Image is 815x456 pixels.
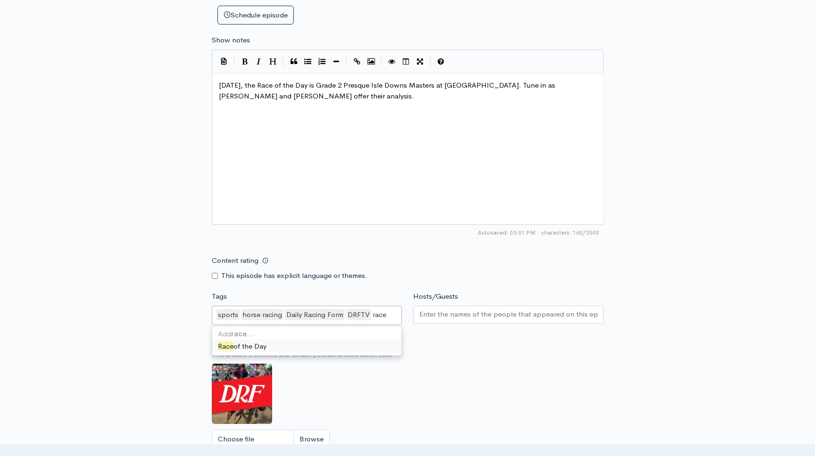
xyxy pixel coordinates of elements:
button: Toggle Side by Side [399,55,413,69]
button: Italic [252,55,266,69]
button: Insert Show Notes Template [217,54,231,68]
button: Quote [287,55,301,69]
label: This episode has explicit language or themes. [221,270,367,281]
button: Generic List [301,55,315,69]
label: Tags [212,291,227,302]
i: | [381,57,382,67]
button: Create Link [350,55,364,69]
div: of the Day [212,340,402,353]
button: Schedule episode [217,6,294,25]
button: Bold [238,55,252,69]
i: | [346,57,347,67]
button: Toggle Preview [385,55,399,69]
button: Insert Horizontal Line [329,55,343,69]
label: Content rating [212,251,258,270]
span: Autosaved: 03:01 PM [478,228,535,237]
strong: race [231,329,247,338]
span: Race [218,342,233,350]
div: DRFTV [346,309,371,321]
i: | [430,57,431,67]
button: Insert Image [364,55,378,69]
small: If no artwork is selected your default podcast artwork will be used [212,350,604,360]
button: Heading [266,55,280,69]
div: Daily Racing Form [285,309,345,321]
i: | [283,57,284,67]
i: | [234,57,235,67]
button: Markdown Guide [434,55,448,69]
div: sports [216,309,240,321]
span: [DATE], the Race of the Day is Grade 2 Presque Isle Downs Masters at [GEOGRAPHIC_DATA]. Tune in a... [219,81,557,100]
button: Toggle Fullscreen [413,55,427,69]
div: horse racing [241,309,283,321]
button: Numbered List [315,55,329,69]
div: Add … [212,329,402,340]
label: Hosts/Guests [413,291,458,302]
span: 160/2000 [541,228,599,237]
input: Enter the names of the people that appeared on this episode [419,309,598,320]
label: Show notes [212,35,250,46]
